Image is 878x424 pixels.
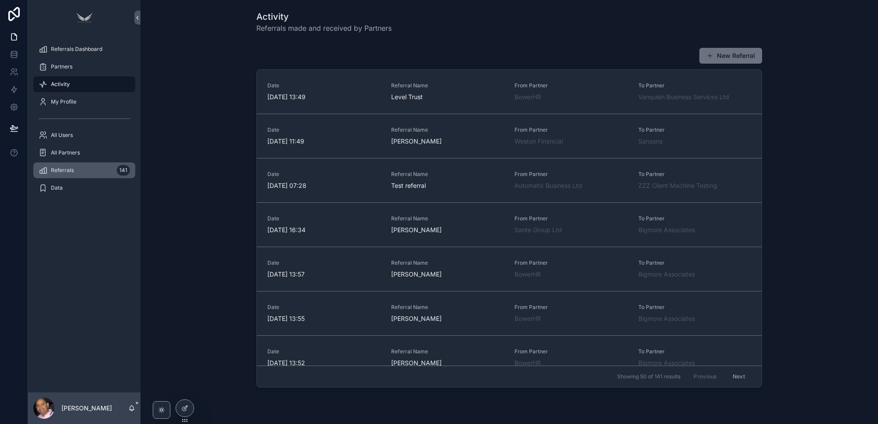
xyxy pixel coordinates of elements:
[33,76,135,92] a: Activity
[51,98,76,105] span: My Profile
[638,93,729,101] a: Vanquish Business Services Ltd
[515,82,628,89] span: From Partner
[117,165,130,176] div: 141
[515,259,628,266] span: From Partner
[51,167,74,174] span: Referrals
[51,46,102,53] span: Referrals Dashboard
[515,181,582,190] a: Automatic Business Ltd
[267,348,381,355] span: Date
[267,137,381,146] span: [DATE] 11:49
[617,373,680,380] span: Showing 50 of 141 results
[638,348,752,355] span: To Partner
[638,181,717,190] a: ZZZ Client Machine Testing
[391,181,504,190] span: Test referral
[515,359,541,367] a: BowerHR
[515,171,628,178] span: From Partner
[28,35,140,207] div: scrollable content
[33,59,135,75] a: Partners
[638,215,752,222] span: To Partner
[51,184,63,191] span: Data
[267,259,381,266] span: Date
[391,137,504,146] span: [PERSON_NAME]
[391,348,504,355] span: Referral Name
[391,82,504,89] span: Referral Name
[638,359,695,367] a: Bigmore Associates
[267,270,381,279] span: [DATE] 13:57
[391,359,504,367] span: [PERSON_NAME]
[33,94,135,110] a: My Profile
[727,370,751,384] button: Next
[638,270,695,279] a: Bigmore Associates
[699,48,762,64] button: New Referral
[256,11,392,23] h1: Activity
[267,181,381,190] span: [DATE] 07:28
[33,162,135,178] a: Referrals141
[51,132,73,139] span: All Users
[267,304,381,311] span: Date
[391,226,504,234] span: [PERSON_NAME]
[515,304,628,311] span: From Partner
[515,270,541,279] a: BowerHR
[515,314,541,323] a: BowerHR
[51,149,80,156] span: All Partners
[515,126,628,133] span: From Partner
[51,63,72,70] span: Partners
[33,180,135,196] a: Data
[391,171,504,178] span: Referral Name
[638,137,662,146] a: Sansons
[267,359,381,367] span: [DATE] 13:52
[515,348,628,355] span: From Partner
[267,126,381,133] span: Date
[267,215,381,222] span: Date
[638,304,752,311] span: To Partner
[33,127,135,143] a: All Users
[638,314,695,323] a: Bigmore Associates
[638,226,695,234] a: Bigmore Associates
[638,171,752,178] span: To Partner
[267,226,381,234] span: [DATE] 16:34
[515,137,563,146] a: Weston Financial
[391,259,504,266] span: Referral Name
[33,145,135,161] a: All Partners
[391,304,504,311] span: Referral Name
[33,41,135,57] a: Referrals Dashboard
[267,314,381,323] span: [DATE] 13:55
[391,93,504,101] span: Level Trust
[515,93,541,101] a: BowerHR
[391,270,504,279] span: [PERSON_NAME]
[391,314,504,323] span: [PERSON_NAME]
[256,23,392,33] span: Referrals made and received by Partners
[638,259,752,266] span: To Partner
[515,226,562,234] a: Sante Group Ltd
[267,82,381,89] span: Date
[515,215,628,222] span: From Partner
[51,81,70,88] span: Activity
[391,215,504,222] span: Referral Name
[74,11,95,25] img: App logo
[391,126,504,133] span: Referral Name
[267,93,381,101] span: [DATE] 13:49
[61,404,112,413] p: [PERSON_NAME]
[638,82,752,89] span: To Partner
[267,171,381,178] span: Date
[638,126,752,133] span: To Partner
